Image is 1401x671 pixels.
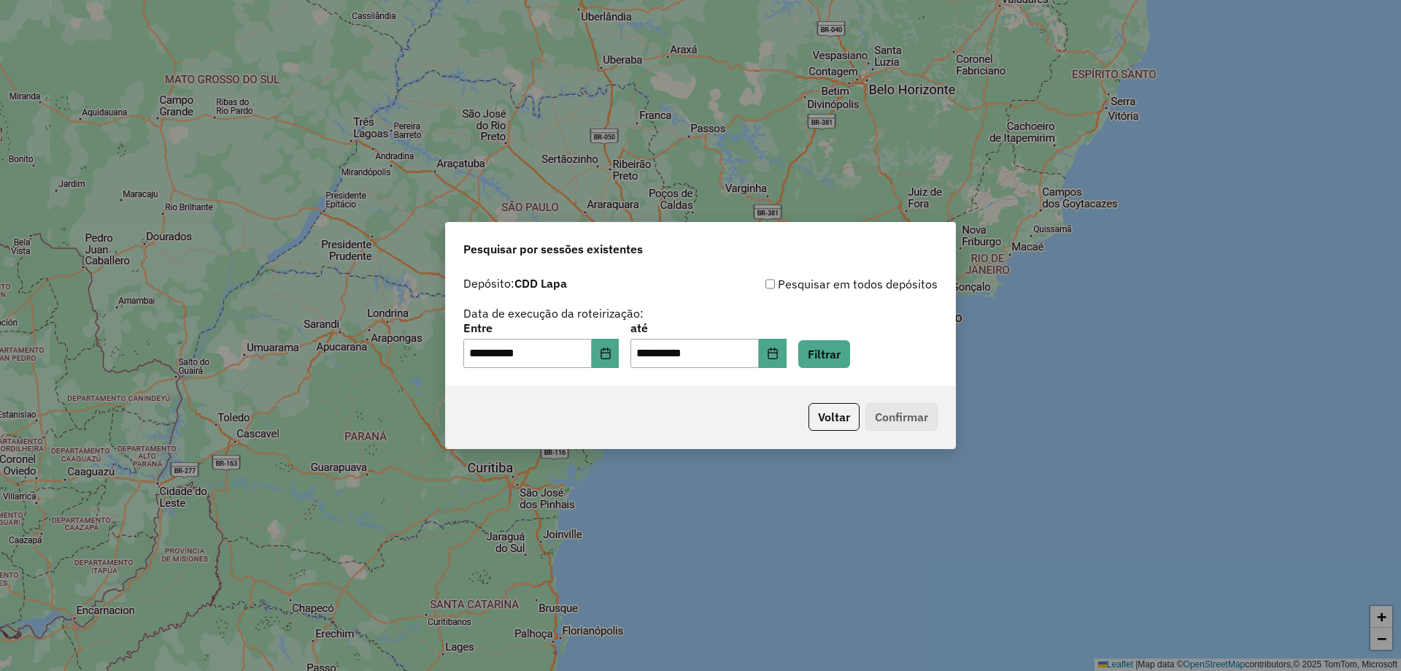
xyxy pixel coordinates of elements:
label: Entre [463,319,619,337]
button: Voltar [808,403,860,431]
button: Choose Date [592,339,620,368]
button: Filtrar [798,340,850,368]
strong: CDD Lapa [514,276,567,291]
label: Data de execução da roteirização: [463,304,644,322]
button: Choose Date [759,339,787,368]
label: até [630,319,786,337]
label: Depósito: [463,275,567,292]
span: Pesquisar por sessões existentes [463,240,643,258]
div: Pesquisar em todos depósitos [700,275,938,293]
